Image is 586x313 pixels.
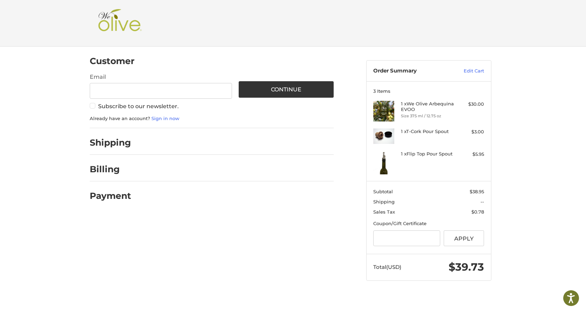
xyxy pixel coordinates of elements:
a: Sign in now [151,116,179,121]
label: Email [90,73,232,81]
span: Subscribe to our newsletter. [98,103,179,110]
h2: Shipping [90,137,131,148]
a: Edit Cart [449,68,484,75]
h4: 1 x We Olive Arbequina EVOO [401,101,455,112]
button: Continue [239,81,334,98]
span: Sales Tax [373,209,395,215]
span: $39.73 [449,260,484,273]
h3: Order Summary [373,68,449,75]
div: $3.00 [456,128,484,135]
h4: 1 x Flip Top Pour Spout [401,151,455,156]
h2: Billing [90,164,131,175]
h2: Payment [90,190,131,201]
div: $30.00 [456,101,484,108]
span: Total (USD) [373,264,401,270]
h2: Customer [90,56,135,67]
span: $38.95 [470,189,484,194]
span: Subtotal [373,189,393,194]
div: Coupon/Gift Certificate [373,220,484,227]
button: Apply [444,230,484,246]
img: Shop We Olive [96,9,143,37]
h4: 1 x T-Cork Pour Spout [401,128,455,134]
input: Gift Certificate or Coupon Code [373,230,440,246]
div: $5.95 [456,151,484,158]
span: $0.78 [471,209,484,215]
span: Shipping [373,199,395,204]
li: Size 375 ml / 12.75 oz [401,113,455,119]
span: -- [481,199,484,204]
p: Already have an account? [90,115,334,122]
h3: 3 Items [373,88,484,94]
